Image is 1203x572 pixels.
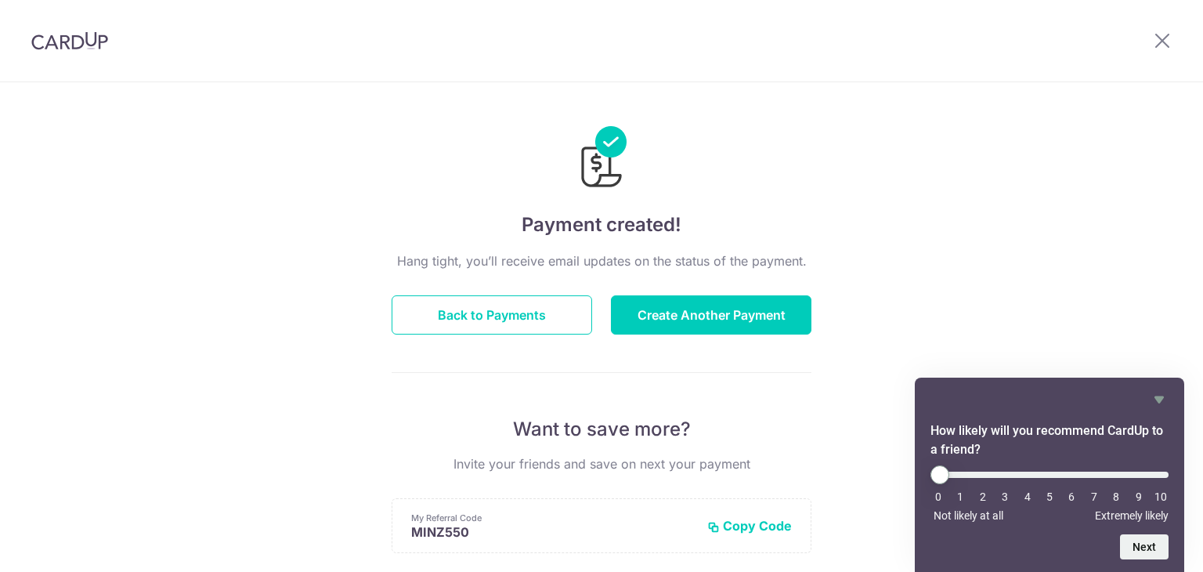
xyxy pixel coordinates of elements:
h4: Payment created! [392,211,811,239]
p: Hang tight, you’ll receive email updates on the status of the payment. [392,252,811,270]
span: Extremely likely [1095,509,1169,522]
p: My Referral Code [411,512,695,524]
button: Back to Payments [392,295,592,335]
li: 4 [1020,491,1035,503]
li: 3 [997,491,1013,503]
img: CardUp [31,31,108,50]
li: 6 [1064,491,1079,503]
span: Not likely at all [934,509,1003,522]
button: Copy Code [707,518,792,534]
button: Hide survey [1150,390,1169,409]
p: Want to save more? [392,417,811,442]
li: 2 [975,491,991,503]
li: 7 [1086,491,1102,503]
div: How likely will you recommend CardUp to a friend? Select an option from 0 to 10, with 0 being Not... [930,390,1169,559]
div: How likely will you recommend CardUp to a friend? Select an option from 0 to 10, with 0 being Not... [930,465,1169,522]
li: 10 [1153,491,1169,503]
li: 5 [1042,491,1057,503]
h2: How likely will you recommend CardUp to a friend? Select an option from 0 to 10, with 0 being Not... [930,422,1169,459]
li: 9 [1131,491,1147,503]
p: Invite your friends and save on next your payment [392,454,811,473]
img: Payments [576,126,627,192]
button: Next question [1120,534,1169,559]
p: MINZ550 [411,524,695,540]
button: Create Another Payment [611,295,811,335]
li: 8 [1108,491,1124,503]
li: 1 [952,491,968,503]
li: 0 [930,491,946,503]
